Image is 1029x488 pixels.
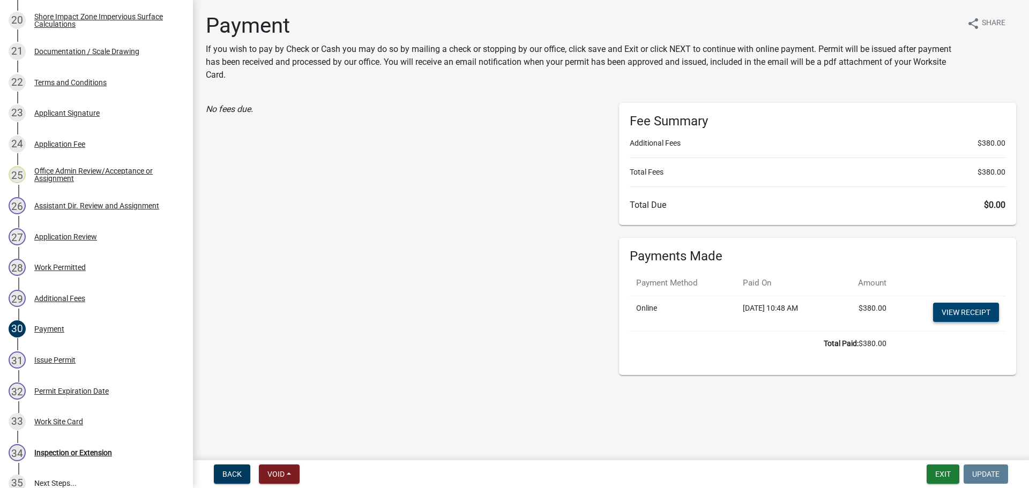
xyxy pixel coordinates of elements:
[978,167,1005,178] span: $380.00
[972,470,1000,478] span: Update
[206,13,958,39] h1: Payment
[736,271,834,296] th: Paid On
[267,470,285,478] span: Void
[630,249,1005,264] h6: Payments Made
[967,17,980,30] i: share
[34,140,85,148] div: Application Fee
[982,17,1005,30] span: Share
[206,104,253,114] i: No fees due.
[9,104,26,122] div: 23
[34,356,76,364] div: Issue Permit
[9,197,26,214] div: 26
[958,13,1014,34] button: shareShare
[34,325,64,333] div: Payment
[34,233,97,241] div: Application Review
[34,449,112,456] div: Inspection or Extension
[630,200,1005,210] h6: Total Due
[9,259,26,276] div: 28
[9,43,26,60] div: 21
[630,138,1005,149] li: Additional Fees
[9,444,26,461] div: 34
[9,382,26,400] div: 32
[984,200,1005,210] span: $0.00
[34,48,139,55] div: Documentation / Scale Drawing
[9,12,26,29] div: 20
[214,464,250,484] button: Back
[824,339,859,348] b: Total Paid:
[964,464,1008,484] button: Update
[259,464,300,484] button: Void
[9,413,26,430] div: 33
[34,295,85,302] div: Additional Fees
[978,138,1005,149] span: $380.00
[9,290,26,307] div: 29
[9,228,26,245] div: 27
[34,79,107,86] div: Terms and Conditions
[9,320,26,337] div: 30
[630,167,1005,178] li: Total Fees
[9,166,26,183] div: 25
[34,13,176,28] div: Shore Impact Zone Impervious Surface Calculations
[34,167,176,182] div: Office Admin Review/Acceptance or Assignment
[34,418,83,425] div: Work Site Card
[34,387,109,395] div: Permit Expiration Date
[630,114,1005,129] h6: Fee Summary
[9,136,26,153] div: 24
[34,264,86,271] div: Work Permitted
[834,296,893,331] td: $380.00
[630,271,736,296] th: Payment Method
[34,109,100,117] div: Applicant Signature
[927,464,959,484] button: Exit
[736,296,834,331] td: [DATE] 10:48 AM
[9,351,26,369] div: 31
[630,331,893,356] td: $380.00
[222,470,242,478] span: Back
[206,43,958,81] p: If you wish to pay by Check or Cash you may do so by mailing a check or stopping by our office, c...
[630,296,736,331] td: Online
[834,271,893,296] th: Amount
[933,303,999,322] a: View receipt
[34,202,159,209] div: Assistant Dir. Review and Assignment
[9,74,26,91] div: 22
